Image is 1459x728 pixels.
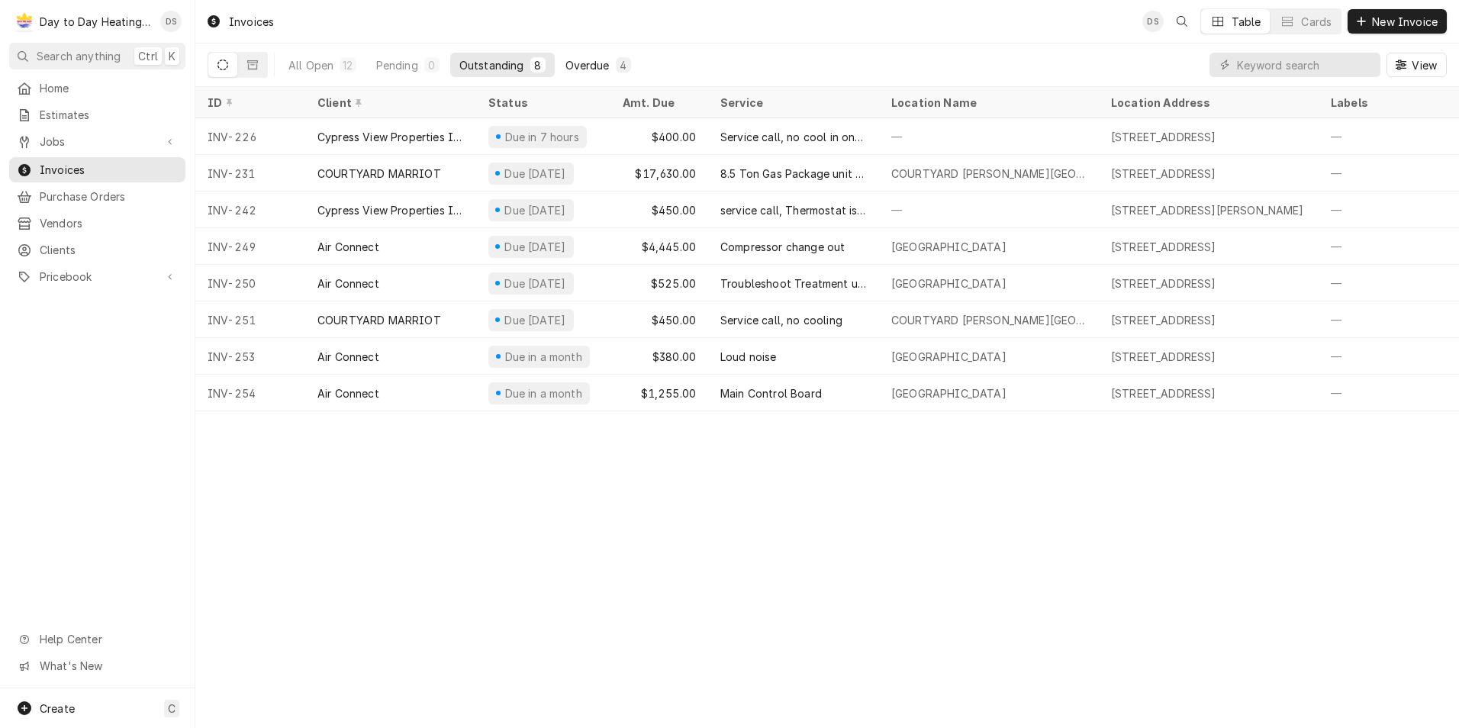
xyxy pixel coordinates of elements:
[40,242,178,258] span: Clients
[610,155,708,192] div: $17,630.00
[720,239,845,255] div: Compressor change out
[317,385,379,401] div: Air Connect
[610,375,708,411] div: $1,255.00
[40,14,152,30] div: Day to Day Heating and Cooling
[610,118,708,155] div: $400.00
[891,166,1087,182] div: COURTYARD [PERSON_NAME][GEOGRAPHIC_DATA]
[879,118,1099,155] div: —
[317,95,461,111] div: Client
[208,95,290,111] div: ID
[9,653,185,678] a: Go to What's New
[720,166,867,182] div: 8.5 Ton Gas Package unit change out
[1111,202,1304,218] div: [STREET_ADDRESS][PERSON_NAME]
[9,264,185,289] a: Go to Pricebook
[610,338,708,375] div: $380.00
[1348,9,1447,34] button: New Invoice
[40,107,178,123] span: Estimates
[9,211,185,236] a: Vendors
[720,385,822,401] div: Main Control Board
[195,338,305,375] div: INV-253
[9,43,185,69] button: Search anythingCtrlK
[138,48,158,64] span: Ctrl
[503,129,581,145] div: Due in 7 hours
[317,349,379,365] div: Air Connect
[1142,11,1164,32] div: DS
[317,129,464,145] div: Cypress View Properties Inc
[9,129,185,154] a: Go to Jobs
[317,202,464,218] div: Cypress View Properties Inc
[503,312,568,328] div: Due [DATE]
[40,702,75,715] span: Create
[1111,166,1216,182] div: [STREET_ADDRESS]
[1111,95,1303,111] div: Location Address
[1232,14,1261,30] div: Table
[317,275,379,292] div: Air Connect
[891,239,1006,255] div: [GEOGRAPHIC_DATA]
[1111,275,1216,292] div: [STREET_ADDRESS]
[720,275,867,292] div: Troubleshoot Treatment unit not cooling
[1111,312,1216,328] div: [STREET_ADDRESS]
[9,157,185,182] a: Invoices
[720,129,867,145] div: Service call, no cool in one room
[14,11,35,32] div: Day to Day Heating and Cooling's Avatar
[503,202,568,218] div: Due [DATE]
[720,312,842,328] div: Service call, no cooling
[169,48,176,64] span: K
[343,57,353,73] div: 12
[503,385,584,401] div: Due in a month
[40,215,178,231] span: Vendors
[317,312,441,328] div: COURTYARD MARRIOT
[195,301,305,338] div: INV-251
[40,134,155,150] span: Jobs
[160,11,182,32] div: David Silvestre's Avatar
[619,57,628,73] div: 4
[879,192,1099,228] div: —
[14,11,35,32] div: D
[610,228,708,265] div: $4,445.00
[891,385,1006,401] div: [GEOGRAPHIC_DATA]
[40,162,178,178] span: Invoices
[891,95,1084,111] div: Location Name
[503,166,568,182] div: Due [DATE]
[168,701,176,717] span: C
[720,95,864,111] div: Service
[1387,53,1447,77] button: View
[9,627,185,652] a: Go to Help Center
[40,269,155,285] span: Pricebook
[195,265,305,301] div: INV-250
[891,349,1006,365] div: [GEOGRAPHIC_DATA]
[9,237,185,263] a: Clients
[610,301,708,338] div: $450.00
[427,57,436,73] div: 0
[1301,14,1332,30] div: Cards
[1237,53,1373,77] input: Keyword search
[503,275,568,292] div: Due [DATE]
[720,349,777,365] div: Loud noise
[40,631,176,647] span: Help Center
[1111,239,1216,255] div: [STREET_ADDRESS]
[565,57,610,73] div: Overdue
[1111,129,1216,145] div: [STREET_ADDRESS]
[195,155,305,192] div: INV-231
[610,265,708,301] div: $525.00
[9,76,185,101] a: Home
[317,239,379,255] div: Air Connect
[610,192,708,228] div: $450.00
[623,95,693,111] div: Amt. Due
[160,11,182,32] div: DS
[288,57,333,73] div: All Open
[9,184,185,209] a: Purchase Orders
[891,275,1006,292] div: [GEOGRAPHIC_DATA]
[720,202,867,218] div: service call, Thermostat issue
[317,166,441,182] div: COURTYARD MARRIOT
[891,312,1087,328] div: COURTYARD [PERSON_NAME][GEOGRAPHIC_DATA]
[1170,9,1194,34] button: Open search
[195,228,305,265] div: INV-249
[40,658,176,674] span: What's New
[1369,14,1441,30] span: New Invoice
[1111,349,1216,365] div: [STREET_ADDRESS]
[1409,57,1440,73] span: View
[9,102,185,127] a: Estimates
[376,57,418,73] div: Pending
[195,192,305,228] div: INV-242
